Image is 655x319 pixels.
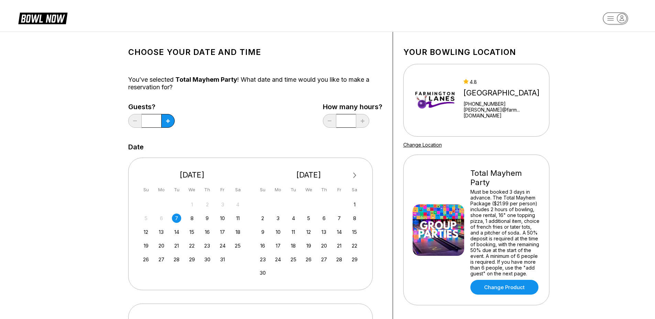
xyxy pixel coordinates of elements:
div: Choose Saturday, October 25th, 2025 [233,241,242,250]
div: Su [258,185,268,194]
div: Choose Sunday, November 16th, 2025 [258,241,268,250]
div: Choose Tuesday, October 14th, 2025 [172,227,181,237]
div: Choose Sunday, October 19th, 2025 [141,241,151,250]
div: Choose Tuesday, October 28th, 2025 [172,255,181,264]
div: Choose Saturday, November 15th, 2025 [350,227,359,237]
div: Choose Saturday, November 22nd, 2025 [350,241,359,250]
div: Total Mayhem Party [470,169,540,187]
div: Choose Tuesday, November 25th, 2025 [289,255,298,264]
button: Next Month [349,170,360,181]
div: Choose Thursday, November 13th, 2025 [319,227,329,237]
img: Farmington Lanes [413,75,458,126]
div: We [304,185,313,194]
div: Choose Monday, November 3rd, 2025 [273,214,283,223]
div: Must be booked 3 days in advance. The Total Mayhem Package ($21.99 per person) includes 2 hours o... [470,189,540,276]
div: Choose Friday, November 28th, 2025 [335,255,344,264]
div: [DATE] [255,170,362,180]
a: [PERSON_NAME]@farm...[DOMAIN_NAME] [463,107,546,118]
div: Choose Thursday, October 9th, 2025 [203,214,212,223]
div: Choose Thursday, November 20th, 2025 [319,241,329,250]
div: You’ve selected ! What date and time would you like to make a reservation for? [128,76,382,91]
div: Choose Sunday, November 30th, 2025 [258,268,268,277]
div: Not available Saturday, October 4th, 2025 [233,200,242,209]
div: Th [319,185,329,194]
div: Choose Wednesday, November 5th, 2025 [304,214,313,223]
div: Choose Tuesday, October 7th, 2025 [172,214,181,223]
label: How many hours? [323,103,382,111]
div: Choose Friday, October 24th, 2025 [218,241,227,250]
div: Sa [233,185,242,194]
div: We [187,185,197,194]
div: Not available Monday, October 6th, 2025 [157,214,166,223]
div: Choose Wednesday, October 29th, 2025 [187,255,197,264]
div: Choose Wednesday, October 8th, 2025 [187,214,197,223]
div: Sa [350,185,359,194]
div: Choose Sunday, October 26th, 2025 [141,255,151,264]
label: Date [128,143,144,151]
div: Choose Sunday, November 9th, 2025 [258,227,268,237]
div: [PHONE_NUMBER] [463,101,546,107]
div: Choose Saturday, November 29th, 2025 [350,255,359,264]
a: Change Product [470,280,538,295]
div: Choose Monday, November 24th, 2025 [273,255,283,264]
div: Choose Tuesday, November 18th, 2025 [289,241,298,250]
h1: Your bowling location [403,47,549,57]
div: Choose Wednesday, October 15th, 2025 [187,227,197,237]
div: Not available Thursday, October 2nd, 2025 [203,200,212,209]
div: Fr [218,185,227,194]
div: Choose Friday, October 31st, 2025 [218,255,227,264]
div: Choose Wednesday, October 22nd, 2025 [187,241,197,250]
div: Choose Tuesday, November 4th, 2025 [289,214,298,223]
div: Not available Friday, October 3rd, 2025 [218,200,227,209]
div: Choose Saturday, October 11th, 2025 [233,214,242,223]
div: Choose Monday, October 27th, 2025 [157,255,166,264]
div: Choose Saturday, November 1st, 2025 [350,200,359,209]
div: Choose Sunday, November 2nd, 2025 [258,214,268,223]
div: Choose Friday, October 17th, 2025 [218,227,227,237]
div: Tu [172,185,181,194]
div: month 2025-10 [141,199,244,264]
div: Th [203,185,212,194]
div: Choose Tuesday, November 11th, 2025 [289,227,298,237]
div: Choose Sunday, October 12th, 2025 [141,227,151,237]
div: [GEOGRAPHIC_DATA] [463,88,546,98]
div: Tu [289,185,298,194]
div: month 2025-11 [257,199,360,278]
div: Choose Thursday, October 16th, 2025 [203,227,212,237]
div: Choose Wednesday, November 26th, 2025 [304,255,313,264]
div: Choose Thursday, November 27th, 2025 [319,255,329,264]
div: Mo [273,185,283,194]
div: Choose Thursday, October 30th, 2025 [203,255,212,264]
div: Choose Monday, November 17th, 2025 [273,241,283,250]
div: Choose Friday, November 21st, 2025 [335,241,344,250]
div: Choose Thursday, November 6th, 2025 [319,214,329,223]
div: Mo [157,185,166,194]
div: Choose Saturday, November 8th, 2025 [350,214,359,223]
div: Not available Sunday, October 5th, 2025 [141,214,151,223]
div: Not available Wednesday, October 1st, 2025 [187,200,197,209]
div: Choose Friday, November 14th, 2025 [335,227,344,237]
a: Change Location [403,142,442,148]
div: Choose Wednesday, November 19th, 2025 [304,241,313,250]
div: 4.8 [463,79,546,85]
div: Choose Friday, October 10th, 2025 [218,214,227,223]
label: Guests? [128,103,175,111]
div: Choose Tuesday, October 21st, 2025 [172,241,181,250]
div: Fr [335,185,344,194]
div: Choose Monday, November 10th, 2025 [273,227,283,237]
div: Choose Monday, October 20th, 2025 [157,241,166,250]
h1: Choose your Date and time [128,47,382,57]
div: Choose Monday, October 13th, 2025 [157,227,166,237]
div: Su [141,185,151,194]
img: Total Mayhem Party [413,204,464,256]
div: [DATE] [139,170,245,180]
div: Choose Wednesday, November 12th, 2025 [304,227,313,237]
div: Choose Friday, November 7th, 2025 [335,214,344,223]
div: Choose Thursday, October 23rd, 2025 [203,241,212,250]
span: Total Mayhem Party [175,76,237,83]
div: Choose Sunday, November 23rd, 2025 [258,255,268,264]
div: Choose Saturday, October 18th, 2025 [233,227,242,237]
